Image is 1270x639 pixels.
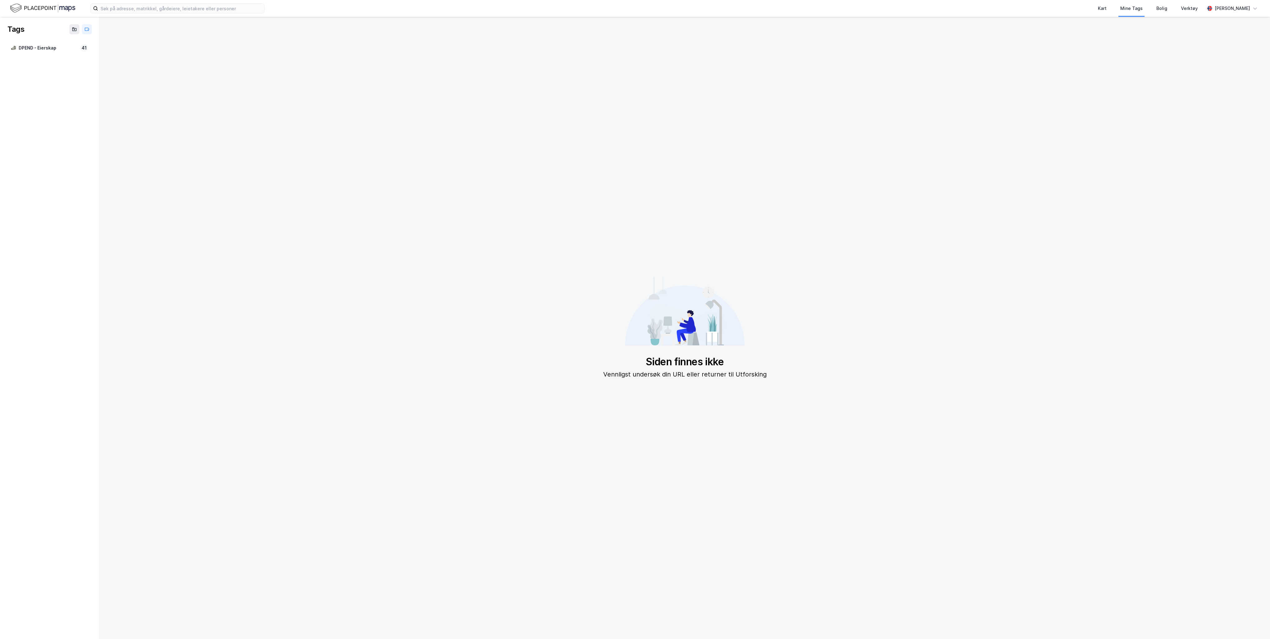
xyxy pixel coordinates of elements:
[1156,5,1167,12] div: Bolig
[7,24,24,34] div: Tags
[603,356,767,368] div: Siden finnes ikke
[1120,5,1143,12] div: Mine Tags
[1239,609,1270,639] div: Kontrollprogram for chat
[19,44,78,52] div: DPEND - Eierskap
[1215,5,1250,12] div: [PERSON_NAME]
[98,4,264,13] input: Søk på adresse, matrikkel, gårdeiere, leietakere eller personer
[80,44,88,52] div: 41
[7,42,92,54] a: DPEND - Eierskap41
[603,369,767,379] div: Vennligst undersøk din URL eller returner til Utforsking
[10,3,75,14] img: logo.f888ab2527a4732fd821a326f86c7f29.svg
[1239,609,1270,639] iframe: Chat Widget
[1181,5,1198,12] div: Verktøy
[1098,5,1107,12] div: Kart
